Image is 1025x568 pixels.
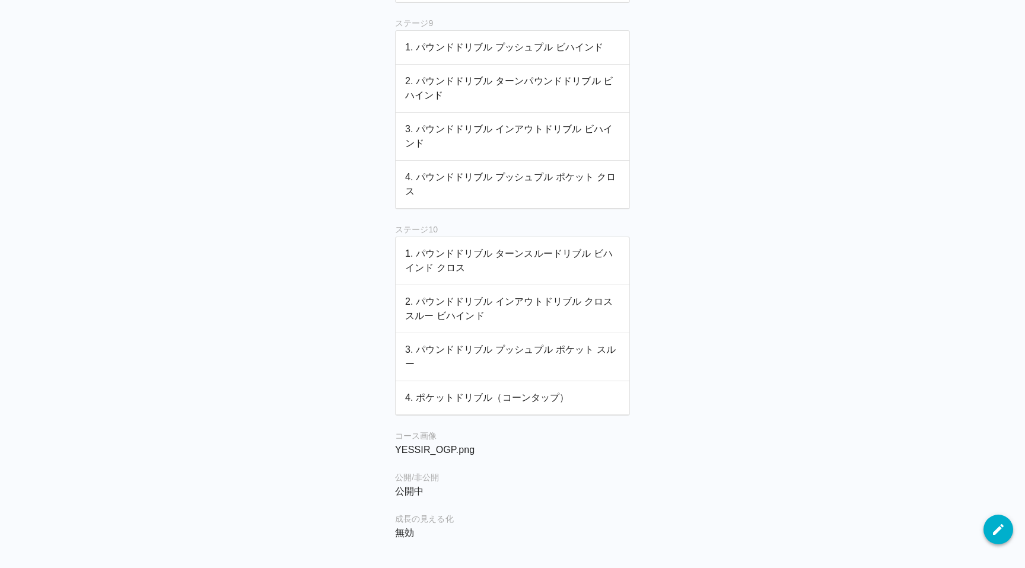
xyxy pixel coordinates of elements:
h6: 公開/非公開 [395,471,630,484]
p: 公開中 [395,484,630,499]
p: 2. パウンドドリブル ターンパウンドドリブル ビハインド [405,74,620,103]
p: 2. パウンドドリブル インアウトドリブル クロス スルー ビハインド [405,295,620,323]
p: 3. パウンドドリブル プッシュプル ポケット スルー [405,343,620,371]
p: YESSIR_OGP.png [395,443,630,457]
p: 1. パウンドドリブル プッシュプル ビハインド [405,40,620,55]
h6: コース画像 [395,430,630,443]
p: 3. パウンドドリブル インアウトドリブル ビハインド [405,122,620,151]
p: 4. パウンドドリブル プッシュプル ポケット クロス [405,170,620,199]
h6: 成長の見える化 [395,513,630,526]
p: 1. パウンドドリブル ターンスルードリブル ビハインド クロス [405,247,620,275]
h6: ステージ 10 [395,224,630,237]
p: 無効 [395,526,630,540]
h6: ステージ 9 [395,17,630,30]
p: 4. ポケットドリブル（コーンタップ） [405,391,620,405]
